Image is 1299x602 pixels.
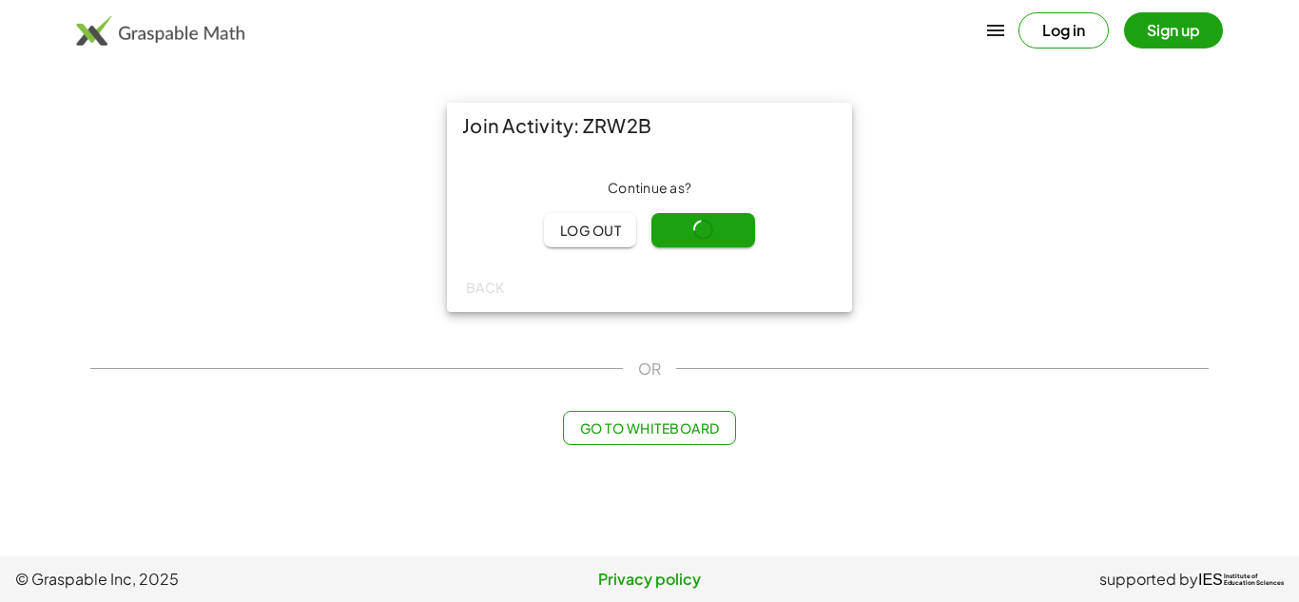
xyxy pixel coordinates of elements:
span: IES [1198,571,1223,589]
button: Go to Whiteboard [563,411,735,445]
div: Join Activity: ZRW2B [447,103,852,148]
a: Privacy policy [438,568,862,591]
button: Log out [544,213,636,247]
span: supported by [1099,568,1198,591]
span: © Graspable Inc, 2025 [15,568,438,591]
button: Sign up [1124,12,1223,49]
span: Log out [559,222,621,239]
a: IESInstitute ofEducation Sciences [1198,568,1284,591]
button: Log in [1018,12,1109,49]
span: Institute of Education Sciences [1224,573,1284,587]
span: OR [638,358,661,380]
span: Go to Whiteboard [579,419,719,437]
div: Continue as ? [462,179,837,198]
